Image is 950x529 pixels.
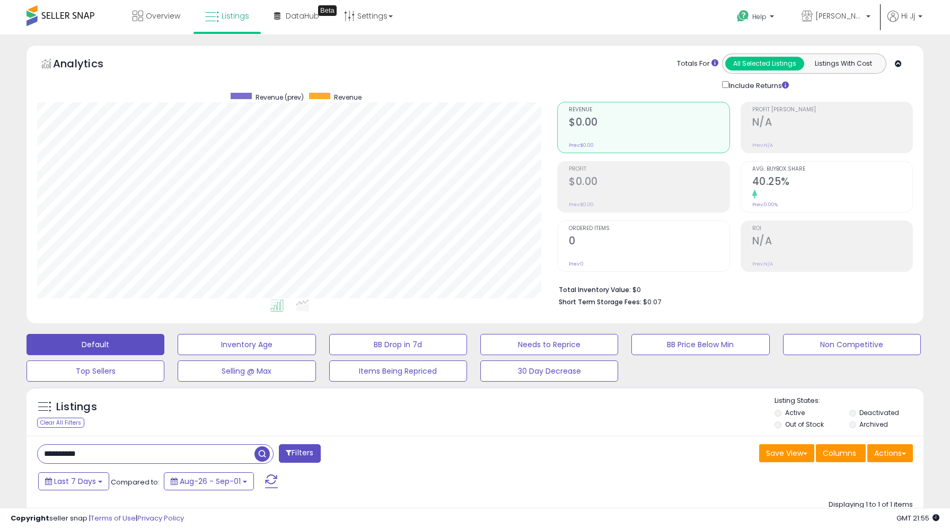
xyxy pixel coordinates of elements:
[569,142,594,148] small: Prev: $0.00
[896,513,939,523] span: 2025-09-9 21:55 GMT
[783,334,921,355] button: Non Competitive
[752,261,773,267] small: Prev: N/A
[736,10,750,23] i: Get Help
[178,360,315,382] button: Selling @ Max
[859,408,899,417] label: Deactivated
[752,201,778,208] small: Prev: 0.00%
[178,334,315,355] button: Inventory Age
[569,201,594,208] small: Prev: $0.00
[27,334,164,355] button: Default
[752,166,912,172] span: Avg. Buybox Share
[752,226,912,232] span: ROI
[725,57,804,70] button: All Selected Listings
[137,513,184,523] a: Privacy Policy
[859,420,888,429] label: Archived
[823,448,856,459] span: Columns
[643,297,661,307] span: $0.07
[318,5,337,16] div: Tooltip anchor
[752,12,767,21] span: Help
[91,513,136,523] a: Terms of Use
[111,477,160,487] span: Compared to:
[286,11,319,21] span: DataHub
[164,472,254,490] button: Aug-26 - Sep-01
[901,11,915,21] span: Hi Jj
[815,11,863,21] span: [PERSON_NAME]'s Movies
[329,334,467,355] button: BB Drop in 7d
[752,175,912,190] h2: 40.25%
[569,107,729,113] span: Revenue
[11,513,49,523] strong: Copyright
[728,2,785,34] a: Help
[569,226,729,232] span: Ordered Items
[714,79,802,91] div: Include Returns
[752,142,773,148] small: Prev: N/A
[759,444,814,462] button: Save View
[559,285,631,294] b: Total Inventory Value:
[56,400,97,415] h5: Listings
[775,396,923,406] p: Listing States:
[222,11,249,21] span: Listings
[38,472,109,490] button: Last 7 Days
[887,11,922,34] a: Hi Jj
[752,116,912,130] h2: N/A
[804,57,883,70] button: Listings With Cost
[569,116,729,130] h2: $0.00
[480,334,618,355] button: Needs to Reprice
[785,420,824,429] label: Out of Stock
[559,283,905,295] li: $0
[569,261,584,267] small: Prev: 0
[867,444,913,462] button: Actions
[146,11,180,21] span: Overview
[631,334,769,355] button: BB Price Below Min
[37,418,84,428] div: Clear All Filters
[54,476,96,487] span: Last 7 Days
[480,360,618,382] button: 30 Day Decrease
[256,93,304,102] span: Revenue (prev)
[816,444,866,462] button: Columns
[279,444,320,463] button: Filters
[569,166,729,172] span: Profit
[53,56,124,74] h5: Analytics
[829,500,913,510] div: Displaying 1 to 1 of 1 items
[329,360,467,382] button: Items Being Repriced
[334,93,362,102] span: Revenue
[559,297,641,306] b: Short Term Storage Fees:
[27,360,164,382] button: Top Sellers
[180,476,241,487] span: Aug-26 - Sep-01
[752,235,912,249] h2: N/A
[11,514,184,524] div: seller snap | |
[569,175,729,190] h2: $0.00
[677,59,718,69] div: Totals For
[569,235,729,249] h2: 0
[785,408,805,417] label: Active
[752,107,912,113] span: Profit [PERSON_NAME]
